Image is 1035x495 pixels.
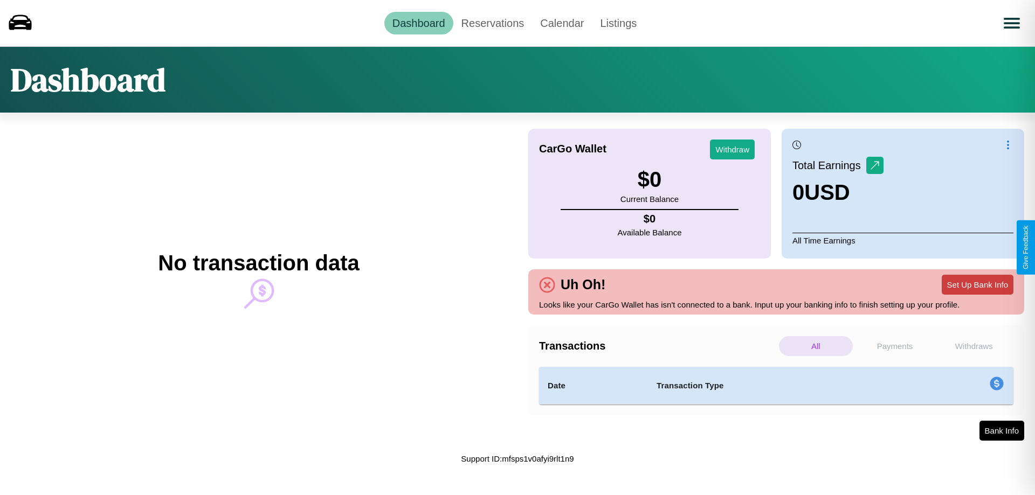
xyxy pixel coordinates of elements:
a: Calendar [532,12,592,34]
p: Support ID: mfsps1v0afyi9rlt1n9 [461,451,574,466]
h3: $ 0 [620,168,679,192]
p: All [779,336,853,356]
p: Looks like your CarGo Wallet has isn't connected to a bank. Input up your banking info to finish ... [539,297,1013,312]
h3: 0 USD [792,180,884,205]
h4: CarGo Wallet [539,143,606,155]
button: Bank Info [979,421,1024,441]
button: Withdraw [710,140,755,159]
button: Set Up Bank Info [942,275,1013,295]
a: Listings [592,12,645,34]
p: Withdraws [937,336,1011,356]
h4: Transactions [539,340,776,352]
h2: No transaction data [158,251,359,275]
a: Reservations [453,12,533,34]
h4: Date [548,379,639,392]
p: Current Balance [620,192,679,206]
p: Total Earnings [792,156,866,175]
p: All Time Earnings [792,233,1013,248]
button: Open menu [997,8,1027,38]
h4: Uh Oh! [555,277,611,292]
a: Dashboard [384,12,453,34]
p: Available Balance [618,225,682,240]
h4: $ 0 [618,213,682,225]
h1: Dashboard [11,58,165,102]
table: simple table [539,367,1013,405]
p: Payments [858,336,932,356]
div: Give Feedback [1022,226,1030,269]
h4: Transaction Type [657,379,901,392]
